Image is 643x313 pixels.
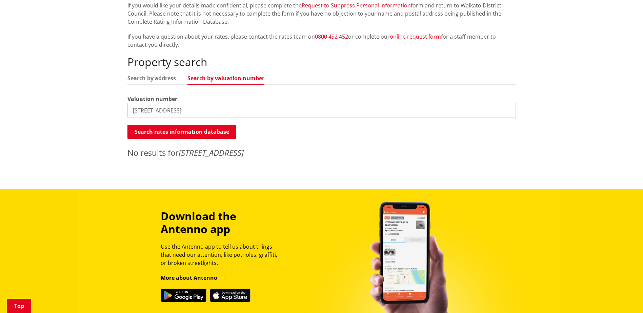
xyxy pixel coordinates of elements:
a: More about Antenno [161,274,226,281]
a: Request to Suppress Personal Information [302,2,411,9]
a: Top [7,299,31,313]
img: Download on the App Store [210,289,250,302]
p: Use the Antenno app to tell us about things that need our attention, like potholes, graffiti, or ... [161,243,283,267]
a: online request form [390,33,441,40]
p: If you have a question about your rates, please contact the rates team on or complete our for a s... [127,33,516,49]
a: Search by valuation number [187,76,264,81]
input: e.g. 03920/020.01A [127,103,516,118]
img: Get it on Google Play [161,289,206,302]
p: No results for [127,147,516,159]
a: 0800 492 452 [315,33,348,40]
button: Search rates information database [127,125,236,139]
p: If you would like your details made confidential, please complete the form and return to Waikato ... [127,1,516,26]
iframe: Messenger Launcher [612,285,636,309]
h3: Download the Antenno app [161,210,283,236]
label: Valuation number [127,95,177,103]
h2: Property search [127,56,516,68]
a: Search by address [127,76,176,81]
em: [STREET_ADDRESS] [179,147,244,158]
